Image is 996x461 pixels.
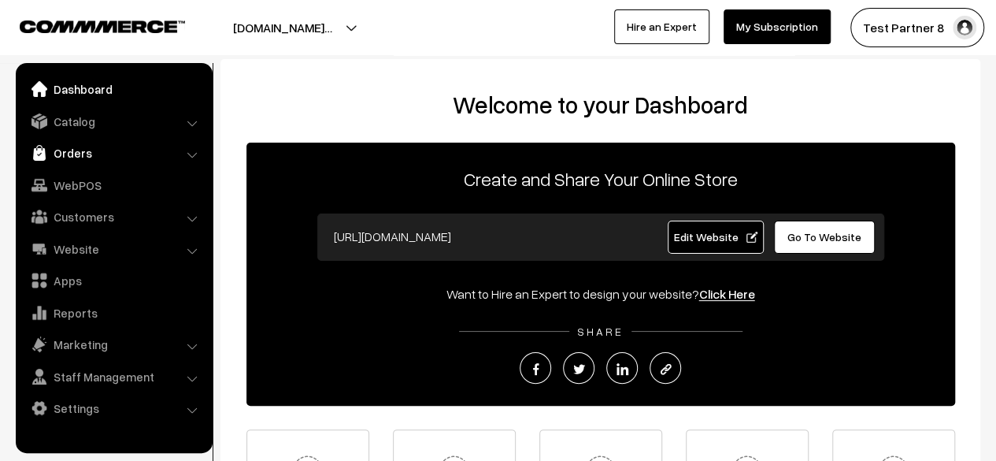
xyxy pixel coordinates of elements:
[246,284,955,303] div: Want to Hire an Expert to design your website?
[774,221,876,254] a: Go To Website
[236,91,965,119] h2: Welcome to your Dashboard
[614,9,709,44] a: Hire an Expert
[20,16,157,35] a: COMMMERCE
[20,394,207,422] a: Settings
[787,230,861,244] span: Go To Website
[20,235,207,263] a: Website
[673,230,757,244] span: Edit Website
[953,16,976,39] img: user
[20,203,207,231] a: Customers
[20,330,207,359] a: Marketing
[569,325,631,338] span: SHARE
[246,165,955,193] p: Create and Share Your Online Store
[20,75,207,103] a: Dashboard
[20,20,185,32] img: COMMMERCE
[20,107,207,136] a: Catalog
[699,286,755,302] a: Click Here
[724,9,831,44] a: My Subscription
[20,299,207,327] a: Reports
[668,221,764,254] a: Edit Website
[178,8,387,47] button: [DOMAIN_NAME]…
[20,139,207,167] a: Orders
[20,362,207,391] a: Staff Management
[850,8,984,47] button: Test Partner 8
[20,266,207,295] a: Apps
[20,171,207,199] a: WebPOS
